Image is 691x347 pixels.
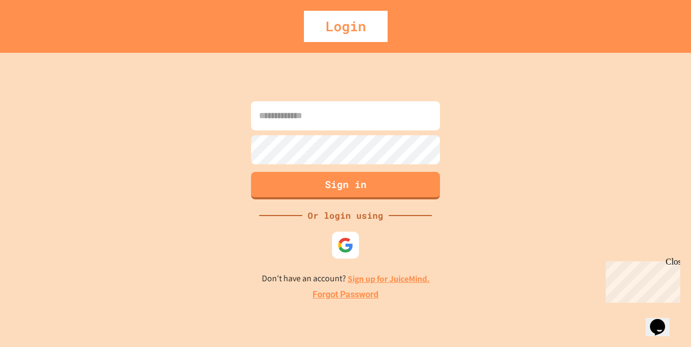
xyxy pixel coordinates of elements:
div: Or login using [302,209,389,222]
iframe: chat widget [646,304,680,336]
div: Login [304,11,388,42]
a: Sign up for JuiceMind. [348,273,430,284]
button: Sign in [251,172,440,199]
a: Forgot Password [313,288,378,301]
iframe: chat widget [601,257,680,303]
img: google-icon.svg [337,237,354,253]
div: Chat with us now!Close [4,4,74,68]
p: Don't have an account? [262,272,430,286]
